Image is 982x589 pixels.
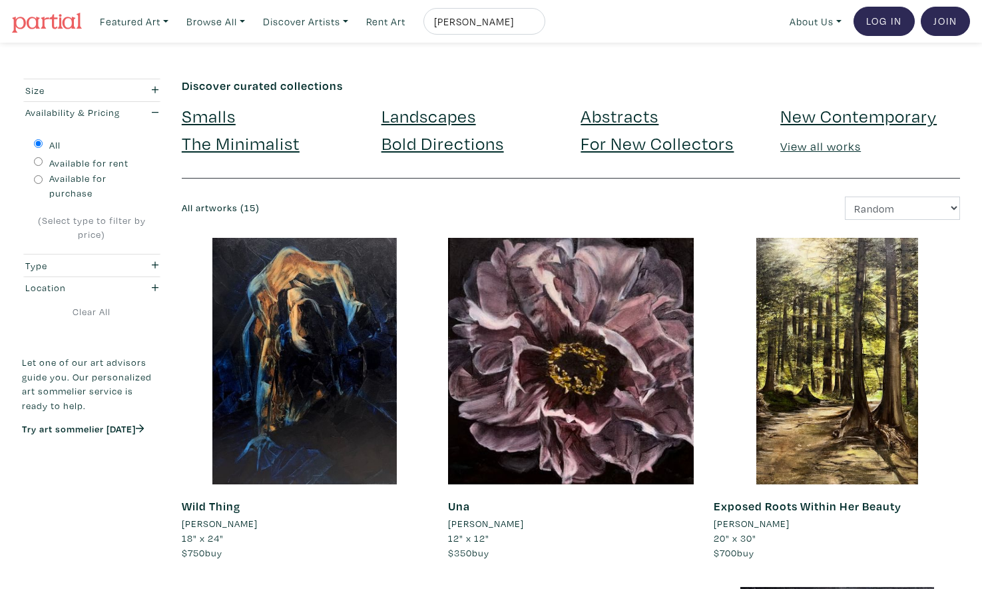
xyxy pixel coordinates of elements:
input: Search [433,13,533,30]
a: Exposed Roots Within Her Beauty [714,498,901,514]
a: The Minimalist [182,131,300,155]
a: View all works [780,139,861,154]
p: Let one of our art advisors guide you. Our personalized art sommelier service is ready to help. [22,355,162,412]
div: (Select type to filter by price) [34,213,150,242]
span: buy [182,546,222,559]
div: Availability & Pricing [25,105,121,120]
label: All [49,138,61,153]
a: About Us [784,8,848,35]
a: [PERSON_NAME] [182,516,428,531]
a: Try art sommelier [DATE] [22,422,144,435]
a: Wild Thing [182,498,240,514]
a: Bold Directions [381,131,504,155]
span: $350 [448,546,472,559]
div: Type [25,259,121,273]
label: Available for rent [49,156,128,171]
span: $750 [182,546,205,559]
a: Log In [854,7,915,36]
a: Una [448,498,470,514]
span: 12" x 12" [448,532,489,544]
span: buy [448,546,489,559]
a: For New Collectors [581,131,734,155]
button: Availability & Pricing [22,102,162,124]
label: Available for purchase [49,171,150,200]
div: Location [25,281,121,295]
li: [PERSON_NAME] [714,516,790,531]
a: Abstracts [581,104,658,127]
a: Smalls [182,104,236,127]
div: Size [25,83,121,98]
a: Featured Art [94,8,174,35]
a: Rent Art [360,8,411,35]
span: $700 [714,546,737,559]
span: 20" x 30" [714,532,756,544]
span: buy [714,546,754,559]
button: Type [22,255,162,277]
a: [PERSON_NAME] [448,516,694,531]
a: Browse All [180,8,251,35]
a: Discover Artists [257,8,354,35]
a: Join [921,7,970,36]
h6: Discover curated collections [182,79,960,93]
a: Landscapes [381,104,476,127]
a: New Contemporary [780,104,937,127]
button: Size [22,79,162,101]
li: [PERSON_NAME] [182,516,258,531]
span: 18" x 24" [182,532,224,544]
a: Clear All [22,304,162,319]
h6: All artworks (15) [182,203,561,214]
button: Location [22,277,162,299]
a: [PERSON_NAME] [714,516,960,531]
iframe: Customer reviews powered by Trustpilot [22,449,162,477]
li: [PERSON_NAME] [448,516,524,531]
